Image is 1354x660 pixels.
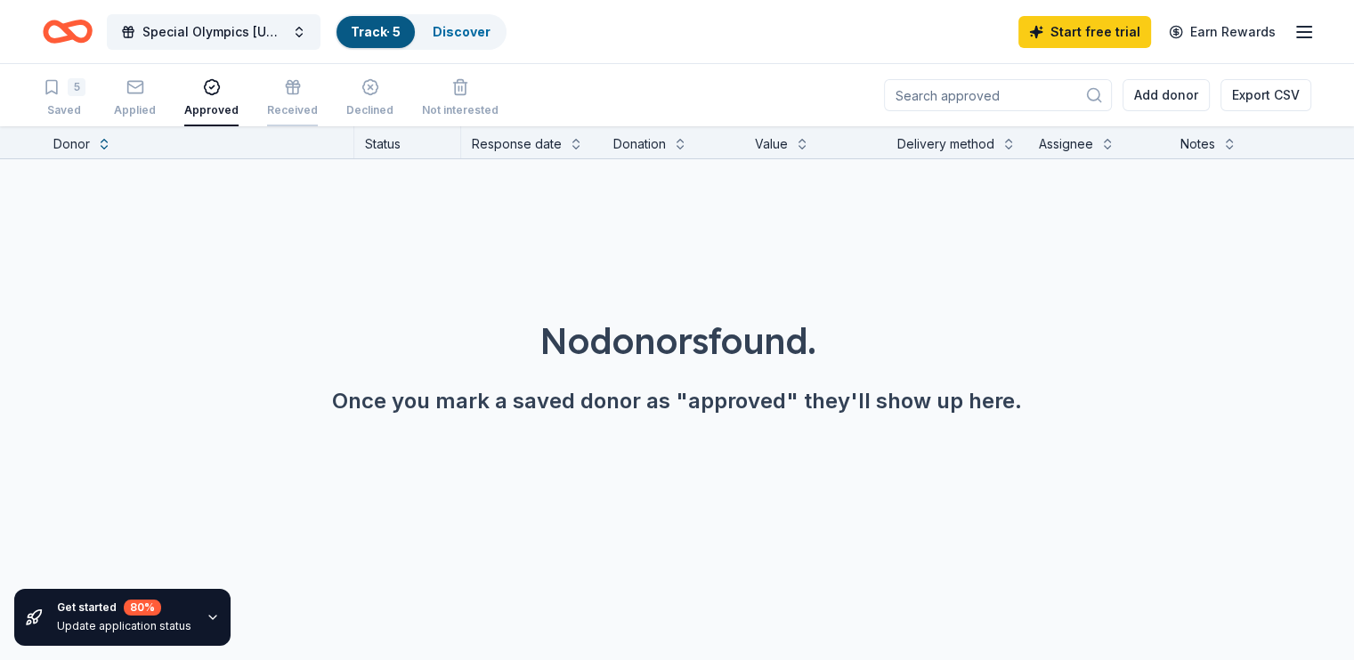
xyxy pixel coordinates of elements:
div: No donors found. [43,316,1311,366]
button: 5Saved [43,71,85,126]
div: Declined [346,103,393,117]
a: Discover [433,24,491,39]
div: Donation [613,133,666,155]
a: Start free trial [1018,16,1151,48]
div: Approved [184,103,239,117]
div: Saved [43,103,85,117]
button: Applied [114,71,156,126]
div: 5 [68,78,85,96]
div: Response date [472,133,562,155]
div: Get started [57,600,191,616]
button: Track· 5Discover [335,14,507,50]
div: Status [354,126,461,158]
div: Delivery method [897,133,994,155]
input: Search approved [884,79,1112,111]
button: Add donor [1123,79,1210,111]
button: Declined [346,71,393,126]
button: Special Olympics [US_STATE] Unified Sports Fall Games [107,14,320,50]
div: Assignee [1039,133,1093,155]
div: Notes [1180,133,1215,155]
div: Update application status [57,619,191,633]
div: Not interested [422,103,499,117]
a: Earn Rewards [1158,16,1286,48]
button: Not interested [422,71,499,126]
button: Received [267,71,318,126]
button: Approved [184,71,239,126]
span: Special Olympics [US_STATE] Unified Sports Fall Games [142,21,285,43]
a: Track· 5 [351,24,401,39]
div: Value [755,133,788,155]
a: Home [43,11,93,52]
div: 80 % [124,600,161,616]
div: Applied [114,103,156,117]
div: Received [267,103,318,117]
div: Once you mark a saved donor as "approved" they'll show up here. [43,387,1311,415]
div: Donor [53,133,90,155]
button: Export CSV [1220,79,1311,111]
